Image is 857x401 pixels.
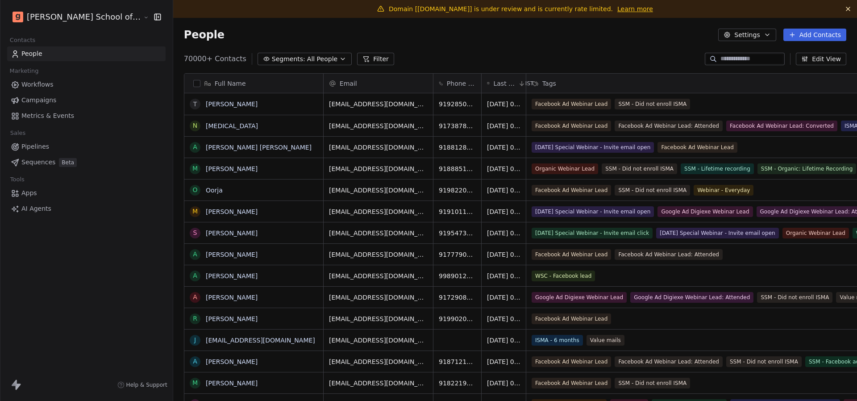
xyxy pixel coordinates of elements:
span: Facebook Ad Webinar Lead: Converted [726,121,837,131]
button: [PERSON_NAME] School of Finance LLP [11,9,137,25]
span: 918885128589 [439,164,476,173]
span: Google Ad Digiexe Webinar Lead [532,292,627,303]
div: N [193,121,197,130]
span: People [21,49,42,58]
div: A [193,292,197,302]
span: ISMA - 6 months [532,335,583,346]
button: Edit View [796,53,846,65]
a: [PERSON_NAME] [206,251,258,258]
span: Marketing [6,64,42,78]
span: SSM - Did not enroll ISMA [615,99,690,109]
div: A [193,357,197,366]
a: [MEDICAL_DATA] [206,122,258,129]
a: [PERSON_NAME] [206,294,258,301]
a: Learn more [617,4,653,13]
span: 917779072757 [439,250,476,259]
span: [EMAIL_ADDRESS][DOMAIN_NAME] [329,143,428,152]
span: [EMAIL_ADDRESS][DOMAIN_NAME] [329,229,428,238]
span: [DATE] 05:44 PM [487,250,520,259]
a: Metrics & Events [7,109,166,123]
span: 919285082982 [439,100,476,109]
span: Facebook Ad Webinar Lead [532,121,611,131]
span: Facebook Ad Webinar Lead [657,142,737,153]
span: Facebook Ad Webinar Lead: Attended [615,249,723,260]
span: 918221946968 [439,379,476,388]
span: [DATE] 05:48 PM [487,164,520,173]
span: [EMAIL_ADDRESS][DOMAIN_NAME] [329,357,428,366]
a: [PERSON_NAME] [206,100,258,108]
div: A [193,142,197,152]
span: [EMAIL_ADDRESS][DOMAIN_NAME] [329,293,428,302]
span: [EMAIL_ADDRESS][DOMAIN_NAME] [329,314,428,323]
span: [DATE] 05:43 PM [487,336,520,345]
div: M [192,207,198,216]
span: Facebook Ad Webinar Lead [532,313,611,324]
div: O [192,185,197,195]
span: Organic Webinar Lead [782,228,849,238]
span: Facebook Ad Webinar Lead [532,356,611,367]
span: Value mails [587,335,624,346]
span: Tags [542,79,556,88]
div: j [194,335,196,345]
span: [DATE] Special Webinar - Invite email open [532,142,654,153]
div: S [193,228,197,238]
span: [DATE] Special Webinar - Invite email open [656,228,778,238]
span: 70000+ Contacts [184,54,246,64]
span: 918712121472 [439,357,476,366]
span: [EMAIL_ADDRESS][DOMAIN_NAME] [329,336,428,345]
span: Webinar - Everyday [694,185,753,196]
span: [DATE] 05:45 PM [487,229,520,238]
span: [EMAIL_ADDRESS][DOMAIN_NAME] [329,250,428,259]
button: Settings [718,29,776,41]
span: SSM - Did not enroll ISMA [757,292,832,303]
a: SequencesBeta [7,155,166,170]
span: [DATE] Special Webinar - Invite email open [532,206,654,217]
span: Metrics & Events [21,111,74,121]
span: [DATE] 05:43 PM [487,379,520,388]
span: SSM - Did not enroll ISMA [615,185,690,196]
span: [EMAIL_ADDRESS][DOMAIN_NAME] [329,164,428,173]
span: Google Ad Digiexe Webinar Lead [657,206,753,217]
a: [PERSON_NAME] [206,358,258,365]
span: SSM - Lifetime recording [681,163,754,174]
span: [DATE] 05:44 PM [487,272,520,280]
span: Facebook Ad Webinar Lead [532,249,611,260]
span: WSC - Facebook lead [532,271,595,281]
span: Beta [59,158,77,167]
span: People [184,28,225,42]
span: 919902057159 [439,314,476,323]
a: AI Agents [7,201,166,216]
span: Contacts [6,33,39,47]
span: Campaigns [21,96,56,105]
span: 917290868648 [439,293,476,302]
span: Google Ad Digiexe Webinar Lead: Attended [630,292,753,303]
span: [EMAIL_ADDRESS][DOMAIN_NAME] [329,272,428,280]
span: All People [307,54,337,64]
span: [DATE] 05:52 PM [487,121,520,130]
span: Facebook Ad Webinar Lead [532,99,611,109]
span: Domain [[DOMAIN_NAME]] is under review and is currently rate limited. [389,5,613,13]
span: Tools [6,173,28,186]
div: A [193,250,197,259]
div: Email [324,74,433,93]
span: Organic Webinar Lead [532,163,598,174]
a: People [7,46,166,61]
span: Pipelines [21,142,49,151]
span: 919547380953 [439,229,476,238]
span: [DATE] Special Webinar - Invite email click [532,228,653,238]
span: [EMAIL_ADDRESS][DOMAIN_NAME] [329,207,428,216]
a: [PERSON_NAME] [PERSON_NAME] [206,144,312,151]
button: Filter [357,53,394,65]
span: Facebook Ad Webinar Lead [532,185,611,196]
span: Facebook Ad Webinar Lead: Attended [615,121,723,131]
a: Apps [7,186,166,200]
span: 919822060694 [439,186,476,195]
span: [EMAIL_ADDRESS][DOMAIN_NAME] [329,100,428,109]
a: [PERSON_NAME] [206,272,258,280]
span: Phone Number [447,79,476,88]
span: [PERSON_NAME] School of Finance LLP [27,11,141,23]
img: Goela%20School%20Logos%20(4).png [12,12,23,22]
span: [DATE] 05:52 PM [487,143,520,152]
span: [DATE] 05:47 PM [487,207,520,216]
span: Sales [6,126,29,140]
